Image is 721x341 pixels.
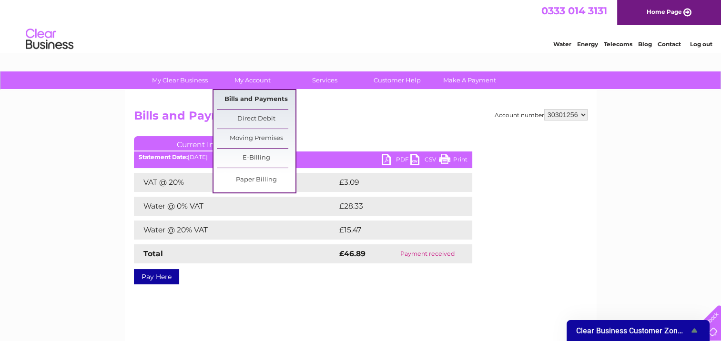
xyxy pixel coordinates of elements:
[658,40,681,48] a: Contact
[337,197,453,216] td: £28.33
[576,326,689,335] span: Clear Business Customer Zone Survey
[337,173,450,192] td: £3.09
[439,154,467,168] a: Print
[495,109,588,120] div: Account number
[358,71,437,89] a: Customer Help
[217,90,295,109] a: Bills and Payments
[576,325,700,336] button: Show survey - Clear Business Customer Zone Survey
[339,249,366,258] strong: £46.89
[604,40,632,48] a: Telecoms
[382,154,410,168] a: PDF
[217,110,295,129] a: Direct Debit
[577,40,598,48] a: Energy
[285,71,364,89] a: Services
[134,136,277,150] a: Current Invoice
[136,5,586,46] div: Clear Business is a trading name of Verastar Limited (registered in [GEOGRAPHIC_DATA] No. 3667643...
[134,197,337,216] td: Water @ 0% VAT
[134,109,588,127] h2: Bills and Payments
[139,153,188,160] b: Statement Date:
[141,71,219,89] a: My Clear Business
[638,40,652,48] a: Blog
[410,154,439,168] a: CSV
[213,71,292,89] a: My Account
[690,40,712,48] a: Log out
[430,71,509,89] a: Make A Payment
[383,244,472,263] td: Payment received
[25,25,74,54] img: logo.png
[337,221,452,240] td: £15.47
[217,149,295,168] a: E-Billing
[217,129,295,148] a: Moving Premises
[541,5,607,17] a: 0333 014 3131
[134,269,179,284] a: Pay Here
[134,173,337,192] td: VAT @ 20%
[217,170,295,190] a: Paper Billing
[553,40,571,48] a: Water
[143,249,163,258] strong: Total
[134,154,472,160] div: [DATE]
[134,221,337,240] td: Water @ 20% VAT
